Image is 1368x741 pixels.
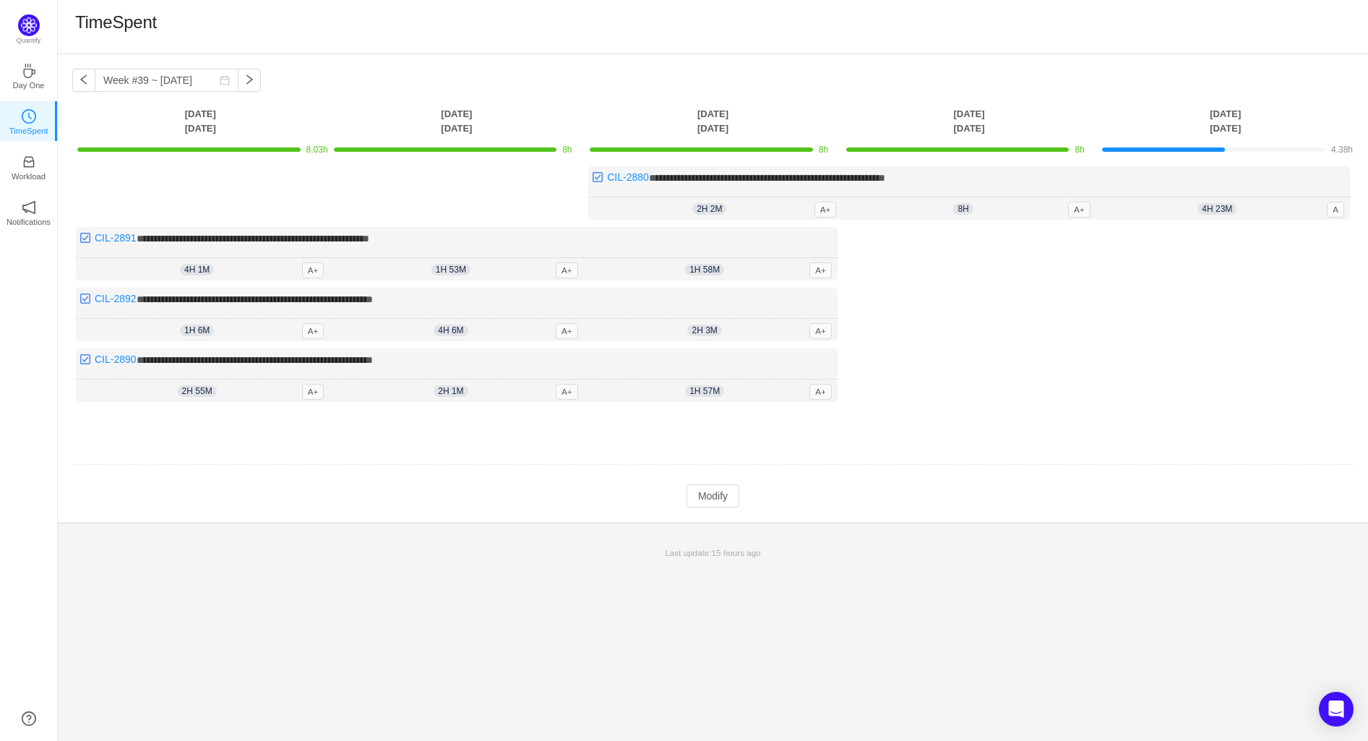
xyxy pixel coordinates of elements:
a: icon: clock-circleTimeSpent [22,113,36,128]
span: A+ [814,202,837,218]
div: Открыть службу сообщений Intercom [1319,692,1354,727]
i: icon: inbox [22,155,36,169]
span: A+ [809,384,832,400]
span: 1h 6m [180,325,214,336]
i: icon: calendar [220,75,230,85]
th: [DATE] [DATE] [841,106,1098,136]
img: Quantify [18,14,40,36]
a: icon: inboxWorkload [22,159,36,174]
span: 2h 3m [687,325,721,336]
span: 4.38h [1331,145,1353,155]
p: Quantify [17,36,41,46]
span: 4h 6m [434,325,468,336]
th: [DATE] [DATE] [329,106,585,136]
span: 8h [1075,145,1084,155]
button: icon: right [238,69,261,92]
span: Last update: [665,548,760,557]
span: A [1327,202,1344,218]
span: 1h 58m [685,264,724,275]
a: CIL-2890 [95,354,137,365]
input: Select a week [95,69,238,92]
a: icon: notificationNotifications [22,205,36,219]
th: [DATE] [DATE] [1097,106,1354,136]
span: 1h 57m [685,385,724,397]
p: Notifications [7,215,51,228]
span: 15 hours ago [712,548,761,557]
img: 10318 [79,354,91,365]
span: A+ [556,262,578,278]
p: TimeSpent [9,124,48,137]
span: A+ [556,323,578,339]
img: 10318 [79,293,91,304]
span: 4h 1m [180,264,214,275]
span: A+ [809,262,832,278]
span: 2h 55m [178,385,217,397]
span: A+ [556,384,578,400]
span: A+ [809,323,832,339]
span: 8h [819,145,828,155]
i: icon: coffee [22,64,36,78]
span: 8h [562,145,572,155]
button: icon: left [72,69,95,92]
p: Workload [12,170,46,183]
i: icon: notification [22,200,36,215]
span: A+ [302,323,324,339]
img: 10318 [592,171,603,183]
img: 10318 [79,232,91,244]
a: CIL-2891 [95,232,137,244]
h1: TimeSpent [75,12,157,33]
button: Modify [687,484,739,507]
span: 8h [953,203,973,215]
span: A+ [1068,202,1090,218]
a: icon: question-circle [22,711,36,726]
a: CIL-2880 [607,171,649,183]
span: 1h 53m [431,264,470,275]
span: 8.03h [306,145,328,155]
th: [DATE] [DATE] [585,106,841,136]
span: A+ [302,384,324,400]
i: icon: clock-circle [22,109,36,124]
span: 2h 2m [692,203,726,215]
span: 2h 1m [434,385,468,397]
a: CIL-2892 [95,293,137,304]
span: 4h 23m [1197,203,1236,215]
th: [DATE] [DATE] [72,106,329,136]
p: Day One [12,79,44,92]
a: icon: coffeeDay One [22,68,36,82]
span: A+ [302,262,324,278]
